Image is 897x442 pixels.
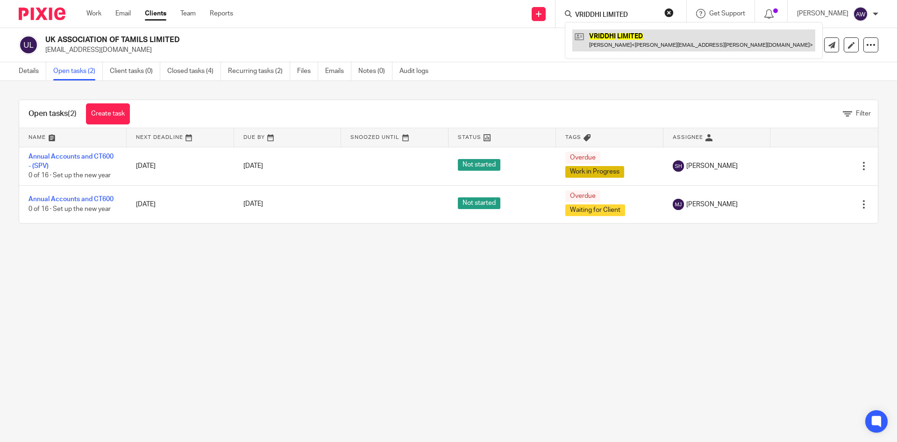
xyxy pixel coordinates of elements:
[458,197,500,209] span: Not started
[856,110,871,117] span: Filter
[28,172,111,179] span: 0 of 16 · Set up the new year
[565,166,624,178] span: Work in Progress
[243,163,263,169] span: [DATE]
[243,201,263,208] span: [DATE]
[145,9,166,18] a: Clients
[797,9,848,18] p: [PERSON_NAME]
[28,153,114,169] a: Annual Accounts and CT600 - (SPV)
[68,110,77,117] span: (2)
[127,185,234,223] td: [DATE]
[127,147,234,185] td: [DATE]
[45,45,751,55] p: [EMAIL_ADDRESS][DOMAIN_NAME]
[45,35,610,45] h2: UK ASSOCIATION OF TAMILS LIMITED
[664,8,674,17] button: Clear
[19,35,38,55] img: svg%3E
[110,62,160,80] a: Client tasks (0)
[853,7,868,22] img: svg%3E
[399,62,435,80] a: Audit logs
[565,190,600,202] span: Overdue
[673,160,684,172] img: svg%3E
[565,135,581,140] span: Tags
[358,62,392,80] a: Notes (0)
[28,196,114,203] a: Annual Accounts and CT600
[19,62,46,80] a: Details
[565,204,625,216] span: Waiting for Client
[350,135,399,140] span: Snoozed Until
[86,9,101,18] a: Work
[228,62,290,80] a: Recurring tasks (2)
[86,103,130,124] a: Create task
[686,200,738,209] span: [PERSON_NAME]
[574,11,658,20] input: Search
[53,62,103,80] a: Open tasks (2)
[565,152,600,164] span: Overdue
[180,9,196,18] a: Team
[19,7,65,20] img: Pixie
[686,161,738,171] span: [PERSON_NAME]
[325,62,351,80] a: Emails
[458,135,481,140] span: Status
[28,206,111,212] span: 0 of 16 · Set up the new year
[297,62,318,80] a: Files
[28,109,77,119] h1: Open tasks
[210,9,233,18] a: Reports
[709,10,745,17] span: Get Support
[167,62,221,80] a: Closed tasks (4)
[115,9,131,18] a: Email
[458,159,500,171] span: Not started
[673,199,684,210] img: svg%3E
